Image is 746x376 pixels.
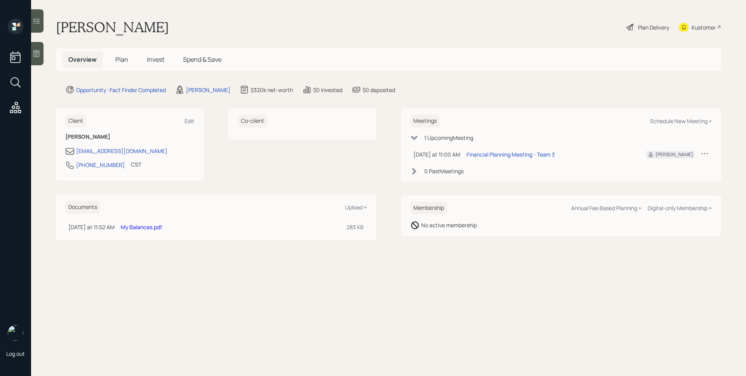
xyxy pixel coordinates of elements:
[410,115,440,127] h6: Meetings
[313,86,342,94] div: $0 invested
[650,117,712,125] div: Schedule New Meeting +
[115,55,128,64] span: Plan
[76,161,125,169] div: [PHONE_NUMBER]
[238,115,267,127] h6: Co-client
[421,221,477,229] div: No active membership
[410,202,447,214] h6: Membership
[571,204,641,212] div: Annual Fee Based Planning +
[186,86,230,94] div: [PERSON_NAME]
[56,19,169,36] h1: [PERSON_NAME]
[648,204,712,212] div: Digital-only Membership +
[638,23,669,31] div: Plan Delivery
[424,167,464,175] div: 0 Past Meeting s
[147,55,164,64] span: Invest
[251,86,293,94] div: $320k net-worth
[8,325,23,341] img: james-distasi-headshot.png
[68,55,97,64] span: Overview
[183,55,221,64] span: Spend & Save
[655,151,693,158] div: [PERSON_NAME]
[345,204,367,211] div: Upload +
[65,134,194,140] h6: [PERSON_NAME]
[68,223,115,231] div: [DATE] at 11:52 AM
[65,115,86,127] h6: Client
[692,23,716,31] div: Kustomer
[424,134,473,142] div: 1 Upcoming Meeting
[467,150,555,158] div: Financial Planning Meeting - Team 3
[65,201,100,214] h6: Documents
[131,160,141,169] div: CST
[76,147,167,155] div: [EMAIL_ADDRESS][DOMAIN_NAME]
[347,223,364,231] div: 283 KB
[76,86,166,94] div: Opportunity · Fact Finder Completed
[6,350,25,357] div: Log out
[185,117,194,125] div: Edit
[363,86,395,94] div: $0 deposited
[121,223,162,231] a: My Balances.pdf
[413,150,460,158] div: [DATE] at 11:00 AM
